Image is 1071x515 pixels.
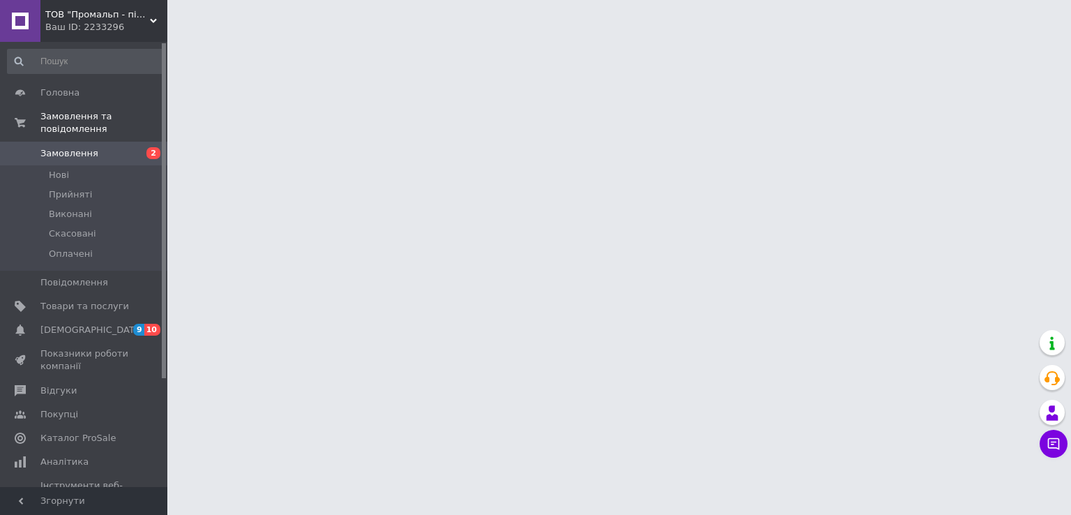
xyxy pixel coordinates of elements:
[49,208,92,221] span: Виконані
[40,87,79,99] span: Головна
[40,456,89,468] span: Аналітика
[40,385,77,397] span: Відгуки
[1040,430,1068,458] button: Чат з покупцем
[40,348,129,373] span: Показники роботи компанії
[49,227,96,240] span: Скасовані
[40,479,129,505] span: Інструменти веб-майстра та SEO
[40,300,129,313] span: Товари та послуги
[40,110,167,135] span: Замовлення та повідомлення
[7,49,165,74] input: Пошук
[45,21,167,33] div: Ваш ID: 2233296
[49,169,69,181] span: Нові
[40,408,78,421] span: Покупці
[40,324,144,336] span: [DEMOGRAPHIC_DATA]
[49,188,92,201] span: Прийняті
[40,147,98,160] span: Замовлення
[133,324,144,336] span: 9
[144,324,160,336] span: 10
[40,432,116,445] span: Каталог ProSale
[40,276,108,289] span: Повідомлення
[146,147,160,159] span: 2
[45,8,150,21] span: ТОВ "Промальп - південь"
[49,248,93,260] span: Оплачені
